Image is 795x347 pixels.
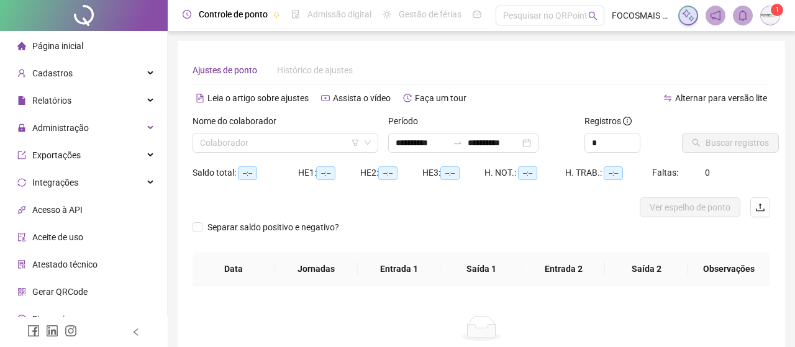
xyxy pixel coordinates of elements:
span: Assista o vídeo [333,93,391,103]
span: FOCOSMAIS CONTABILIDADE [612,9,671,22]
span: linkedin [46,325,58,337]
span: Aceite de uso [32,232,83,242]
div: Saldo total: [193,166,298,180]
button: Buscar registros [682,133,779,153]
span: --:-- [518,166,537,180]
span: info-circle [623,117,632,125]
span: solution [17,260,26,269]
span: bell [737,10,748,21]
span: lock [17,124,26,132]
span: Página inicial [32,41,83,51]
span: Relatórios [32,96,71,106]
div: HE 2: [360,166,422,180]
span: facebook [27,325,40,337]
span: Registros [584,114,632,128]
div: H. TRAB.: [565,166,652,180]
span: export [17,151,26,160]
span: clock-circle [183,10,191,19]
span: audit [17,233,26,241]
span: pushpin [273,11,280,19]
span: Histórico de ajustes [277,65,353,75]
span: Controle de ponto [199,9,268,19]
span: history [403,94,412,102]
span: sun [383,10,391,19]
span: Gestão de férias [399,9,461,19]
span: Atestado técnico [32,259,98,269]
span: to [453,138,463,148]
img: 1073 [761,6,779,25]
span: home [17,42,26,50]
span: dashboard [473,10,481,19]
span: Separar saldo positivo e negativo? [202,220,344,234]
span: Administração [32,123,89,133]
span: Admissão digital [307,9,371,19]
div: H. NOT.: [484,166,565,180]
th: Saída 2 [605,252,688,286]
span: Faltas: [652,168,680,178]
span: search [588,11,597,20]
span: Leia o artigo sobre ajustes [207,93,309,103]
span: api [17,205,26,214]
span: down [364,139,371,146]
label: Nome do colaborador [193,114,284,128]
span: file [17,96,26,105]
th: Data [193,252,275,286]
span: swap-right [453,138,463,148]
span: dollar [17,315,26,323]
span: upload [755,202,765,212]
span: Exportações [32,150,81,160]
span: user-add [17,69,26,78]
img: sparkle-icon.fc2bf0ac1784a2077858766a79e2daf3.svg [681,9,695,22]
span: Observações [697,262,760,276]
span: Alternar para versão lite [675,93,767,103]
span: --:-- [378,166,397,180]
button: Ver espelho de ponto [640,197,740,217]
th: Saída 1 [440,252,523,286]
span: sync [17,178,26,187]
th: Jornadas [275,252,358,286]
span: qrcode [17,287,26,296]
span: Faça um tour [415,93,466,103]
th: Observações [688,252,770,286]
span: Acesso à API [32,205,83,215]
label: Período [388,114,426,128]
span: Financeiro [32,314,73,324]
span: file-done [291,10,300,19]
span: instagram [65,325,77,337]
span: Cadastros [32,68,73,78]
span: left [132,328,140,336]
sup: Atualize o seu contato no menu Meus Dados [771,4,783,16]
span: --:-- [316,166,335,180]
span: Ajustes de ponto [193,65,257,75]
div: HE 1: [298,166,360,180]
span: 0 [705,168,710,178]
div: HE 3: [422,166,484,180]
span: notification [710,10,721,21]
th: Entrada 2 [522,252,605,286]
span: --:-- [604,166,623,180]
span: filter [352,139,359,146]
th: Entrada 1 [358,252,440,286]
span: 1 [775,6,779,14]
span: file-text [196,94,204,102]
span: youtube [321,94,330,102]
span: --:-- [238,166,257,180]
span: Gerar QRCode [32,287,88,297]
span: --:-- [440,166,460,180]
span: swap [663,94,672,102]
span: Integrações [32,178,78,187]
